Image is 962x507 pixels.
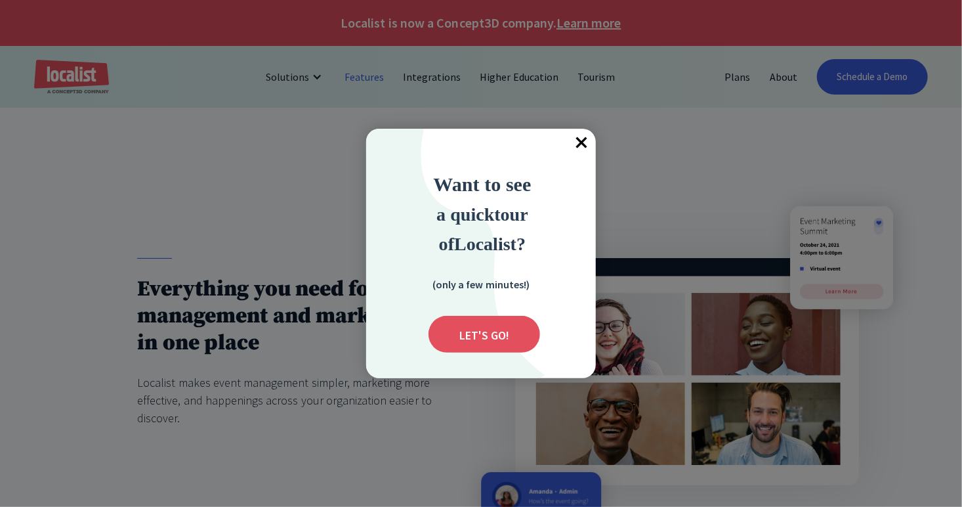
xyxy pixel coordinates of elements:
strong: (only a few minutes!) [432,278,530,291]
strong: Want to see [434,173,532,195]
span: a quick [436,204,494,225]
span: × [567,129,596,158]
div: Submit [429,316,540,353]
strong: Localist? [454,234,526,254]
div: Close popup [567,129,596,158]
strong: to [494,204,509,225]
div: Want to see a quick tour of Localist? [397,169,568,258]
div: (only a few minutes!) [415,276,547,292]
